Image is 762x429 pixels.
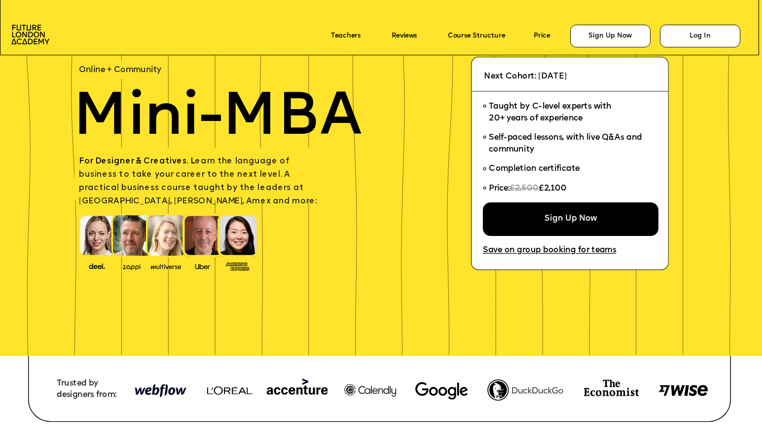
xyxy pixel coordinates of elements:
[489,134,644,154] span: Self-paced lessons, with live Q&As and community
[57,380,116,399] span: Trusted by designers from:
[82,261,111,271] img: image-388f4489-9820-4c53-9b08-f7df0b8d4ae2.png
[79,66,161,74] span: Online + Community
[148,261,183,271] img: image-b7d05013-d886-4065-8d38-3eca2af40620.png
[510,185,539,193] span: £2,500
[11,25,49,44] img: image-aac980e9-41de-4c2d-a048-f29dd30a0068.png
[415,382,468,399] img: image-780dffe3-2af1-445f-9bcc-6343d0dbf7fb.webp
[448,33,505,40] a: Course Structure
[187,262,217,270] img: image-99cff0b2-a396-4aab-8550-cf4071da2cb9.png
[489,103,612,123] span: Taught by C-level experts with 20+ years of experience
[489,185,509,193] span: Price:
[487,379,563,401] img: image-fef0788b-2262-40a7-a71a-936c95dc9fdc.png
[584,380,638,397] img: image-74e81e4e-c3ca-4fbf-b275-59ce4ac8e97d.png
[539,185,567,193] span: £2,100
[392,33,417,40] a: Reviews
[483,246,616,255] a: Save on group booking for teams
[658,385,708,396] img: image-8d571a77-038a-4425-b27a-5310df5a295c.png
[222,260,252,272] img: image-93eab660-639c-4de6-957c-4ae039a0235a.png
[534,33,550,40] a: Price
[79,157,317,205] span: earn the language of business to take your career to the next level. A practical business course ...
[79,157,195,165] span: For Designer & Creatives. L
[117,262,146,270] img: image-b2f1584c-cbf7-4a77-bbe0-f56ae6ee31f2.png
[73,89,362,149] span: Mini-MBA
[130,374,191,409] img: image-948b81d4-ecfd-4a21-a3e0-8573ccdefa42.png
[484,72,567,80] span: Next Cohort: [DATE]
[194,373,400,409] img: image-948b81d4-ecfd-4a21-a3e0-8573ccdefa42.png
[331,33,361,40] a: Teachers
[489,165,580,174] span: Completion certificate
